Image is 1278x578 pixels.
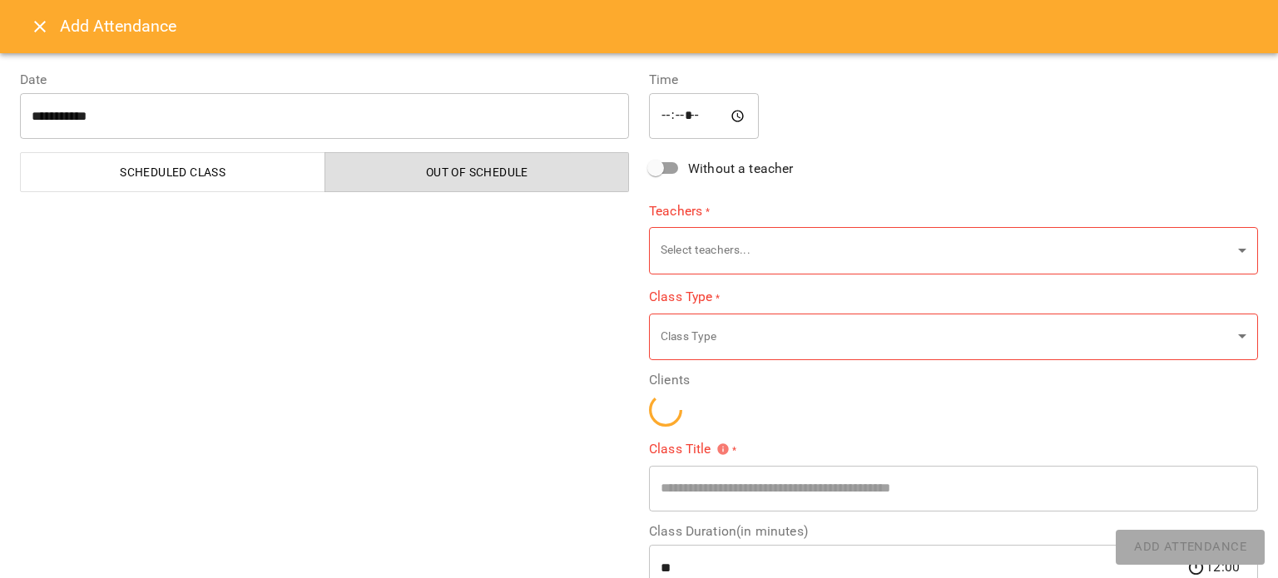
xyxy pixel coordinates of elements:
[20,7,60,47] button: Close
[661,242,1231,259] p: Select teachers...
[649,373,1258,387] label: Clients
[661,329,1231,345] p: Class Type
[324,152,630,192] button: Out of Schedule
[335,162,620,182] span: Out of Schedule
[649,227,1258,274] div: Select teachers...
[688,159,794,179] span: Without a teacher
[649,73,1258,86] label: Time
[60,13,1258,39] h6: Add Attendance
[31,162,315,182] span: Scheduled class
[649,525,1258,538] label: Class Duration(in minutes)
[649,201,1258,220] label: Teachers
[20,73,629,86] label: Date
[649,442,730,456] span: Class Title
[649,313,1258,360] div: Class Type
[649,288,1258,307] label: Class Type
[716,442,730,456] svg: Please specify class title or select clients
[20,152,325,192] button: Scheduled class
